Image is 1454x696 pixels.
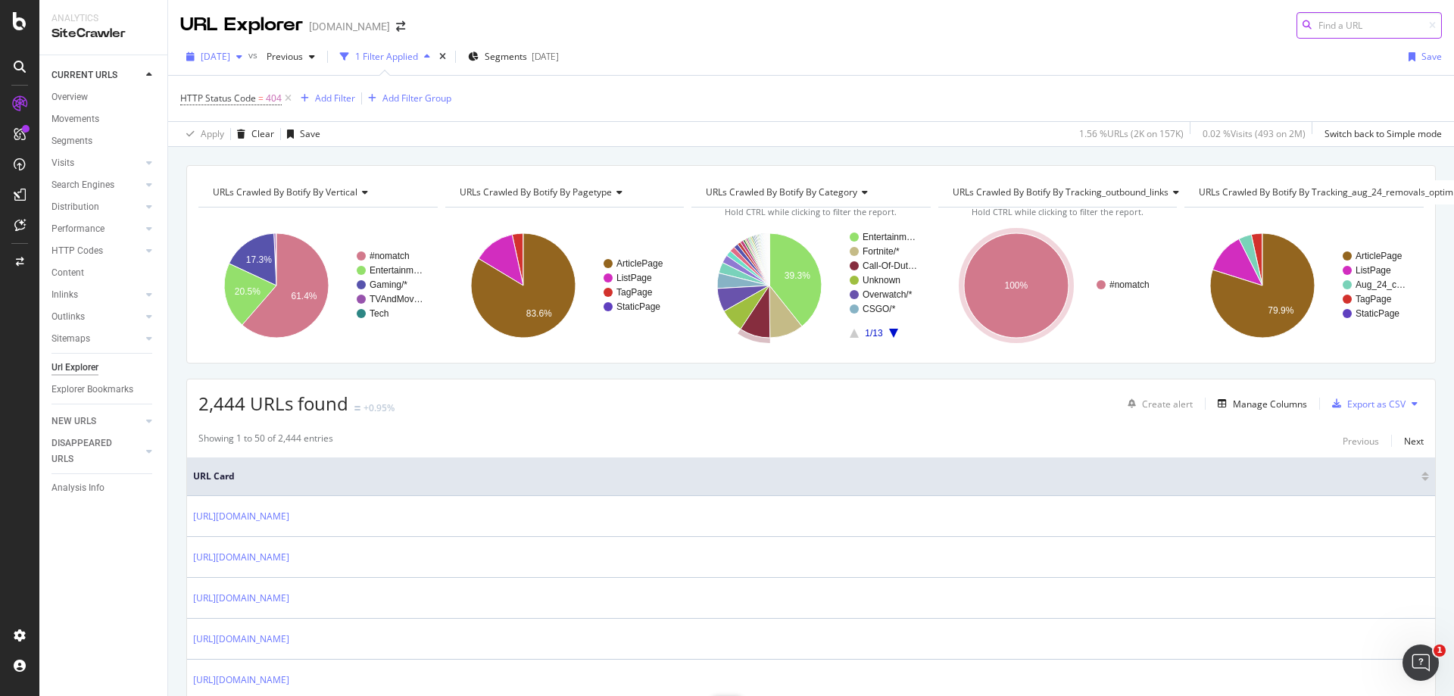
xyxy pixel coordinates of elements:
button: [DATE] [180,45,248,69]
span: 1 [1434,645,1446,657]
div: Distribution [51,199,99,215]
text: 39.3% [785,270,810,281]
text: StaticPage [1356,308,1399,319]
div: 0.02 % Visits ( 493 on 2M ) [1203,127,1306,140]
text: TagPage [1356,294,1392,304]
text: 20.5% [235,286,261,297]
span: 404 [266,88,282,109]
a: CURRENT URLS [51,67,142,83]
text: Unknown [863,275,900,286]
a: Explorer Bookmarks [51,382,157,398]
div: [DATE] [532,50,559,63]
span: Hold CTRL while clicking to filter the report. [972,206,1144,217]
text: TagPage [616,287,653,298]
text: Aug_24_c… [1356,279,1406,290]
button: Segments[DATE] [462,45,565,69]
div: Save [1421,50,1442,63]
text: Tech [370,308,388,319]
a: Content [51,265,157,281]
button: Switch back to Simple mode [1318,122,1442,146]
a: NEW URLS [51,414,142,429]
svg: A chart. [198,220,435,351]
text: 79.9% [1268,305,1294,316]
svg: A chart. [1184,220,1421,351]
a: Movements [51,111,157,127]
a: Performance [51,221,142,237]
a: Outlinks [51,309,142,325]
button: Export as CSV [1326,392,1406,416]
div: URL Explorer [180,12,303,38]
div: Content [51,265,84,281]
div: arrow-right-arrow-left [396,21,405,32]
img: Equal [354,406,360,410]
div: Add Filter [315,92,355,105]
div: Explorer Bookmarks [51,382,133,398]
text: StaticPage [616,301,660,312]
div: Visits [51,155,74,171]
a: Url Explorer [51,360,157,376]
span: URL Card [193,470,1418,483]
svg: A chart. [691,220,928,351]
div: DISAPPEARED URLS [51,435,128,467]
div: Movements [51,111,99,127]
text: ListPage [616,273,652,283]
text: Overwatch/* [863,289,913,300]
text: ArticlePage [1356,251,1403,261]
button: 1 Filter Applied [334,45,436,69]
h4: URLs Crawled By Botify By tracking_outbound_links [950,180,1191,204]
a: Overview [51,89,157,105]
button: Save [281,122,320,146]
button: Manage Columns [1212,395,1307,413]
text: Entertainm… [370,265,423,276]
div: Save [300,127,320,140]
text: 1/13 [866,328,884,339]
button: Apply [180,122,224,146]
div: Manage Columns [1233,398,1307,410]
h4: URLs Crawled By Botify By category [703,180,917,204]
text: ArticlePage [616,258,663,269]
text: 17.3% [246,254,272,265]
a: DISAPPEARED URLS [51,435,142,467]
input: Find a URL [1296,12,1442,39]
span: 2025 Sep. 20th [201,50,230,63]
div: A chart. [445,220,682,351]
button: Create alert [1122,392,1193,416]
a: [URL][DOMAIN_NAME] [193,673,289,688]
text: #nomatch [1109,279,1150,290]
div: Previous [1343,435,1379,448]
div: Create alert [1142,398,1193,410]
a: Analysis Info [51,480,157,496]
h4: URLs Crawled By Botify By vertical [210,180,424,204]
text: Gaming/* [370,279,407,290]
text: ListPage [1356,265,1391,276]
iframe: Intercom live chat [1403,645,1439,681]
div: Analysis Info [51,480,105,496]
span: Segments [485,50,527,63]
span: vs [248,48,261,61]
a: Inlinks [51,287,142,303]
button: Previous [1343,432,1379,450]
text: Fortnite/* [863,246,900,257]
text: 83.6% [526,308,551,319]
div: 1 Filter Applied [355,50,418,63]
span: 2,444 URLs found [198,391,348,416]
div: [DOMAIN_NAME] [309,19,390,34]
text: CSGO/* [863,304,896,314]
div: Switch back to Simple mode [1325,127,1442,140]
a: Search Engines [51,177,142,193]
svg: A chart. [938,220,1175,351]
a: Sitemaps [51,331,142,347]
a: [URL][DOMAIN_NAME] [193,591,289,606]
a: HTTP Codes [51,243,142,259]
button: Add Filter Group [362,89,451,108]
div: Analytics [51,12,155,25]
span: = [258,92,264,105]
div: times [436,49,449,64]
div: Showing 1 to 50 of 2,444 entries [198,432,333,450]
span: URLs Crawled By Botify By tracking_outbound_links [953,186,1169,198]
text: 61.4% [292,291,317,301]
span: Previous [261,50,303,63]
